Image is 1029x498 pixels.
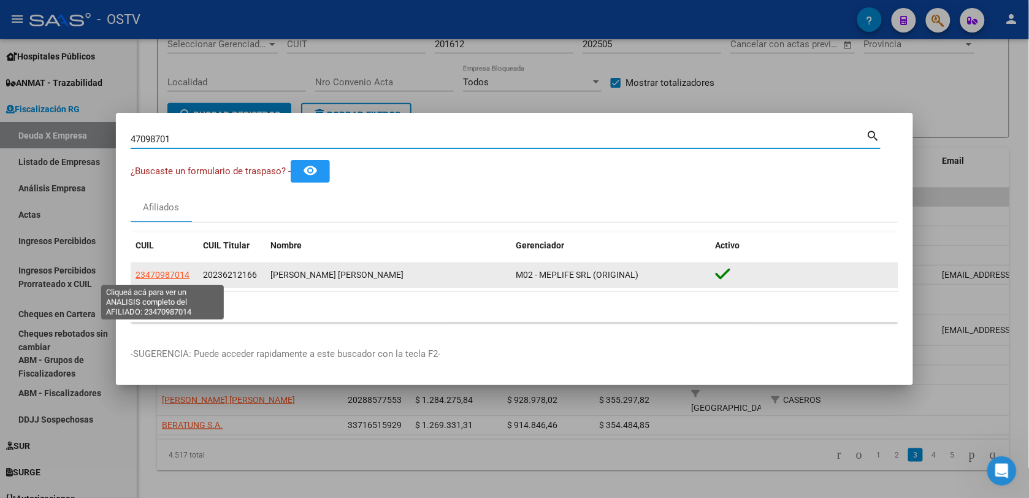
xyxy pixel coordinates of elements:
span: CUIL [136,240,154,250]
datatable-header-cell: CUIL Titular [198,232,266,259]
iframe: Intercom live chat [987,456,1017,486]
mat-icon: remove_red_eye [303,163,318,178]
span: 23470987014 [136,270,189,280]
span: 20236212166 [203,270,257,280]
span: Gerenciador [516,240,564,250]
span: CUIL Titular [203,240,250,250]
datatable-header-cell: Activo [711,232,898,259]
datatable-header-cell: Gerenciador [511,232,711,259]
div: 1 total [131,292,898,323]
mat-icon: search [866,128,881,142]
span: Nombre [270,240,302,250]
div: Afiliados [143,201,180,215]
p: -SUGERENCIA: Puede acceder rapidamente a este buscador con la tecla F2- [131,347,898,361]
span: ¿Buscaste un formulario de traspaso? - [131,166,291,177]
datatable-header-cell: CUIL [131,232,198,259]
div: [PERSON_NAME] [PERSON_NAME] [270,268,506,282]
datatable-header-cell: Nombre [266,232,511,259]
span: Activo [716,240,740,250]
span: M02 - MEPLIFE SRL (ORIGINAL) [516,270,638,280]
